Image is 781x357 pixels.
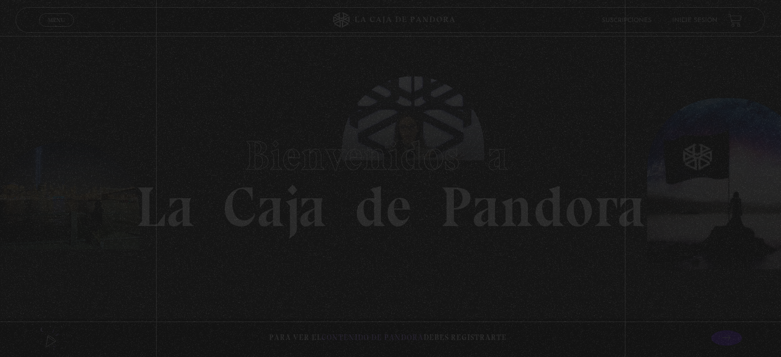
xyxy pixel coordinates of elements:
[602,17,652,24] a: Suscripciones
[673,17,718,24] a: Inicie sesión
[245,131,537,180] span: Bienvenidos a
[321,333,424,342] span: contenido de Pandora
[269,331,507,345] p: Para ver el debes registrarte
[136,122,645,235] h1: La Caja de Pandora
[728,13,742,27] a: View your shopping cart
[48,17,65,23] span: Menu
[45,26,69,33] span: Cerrar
